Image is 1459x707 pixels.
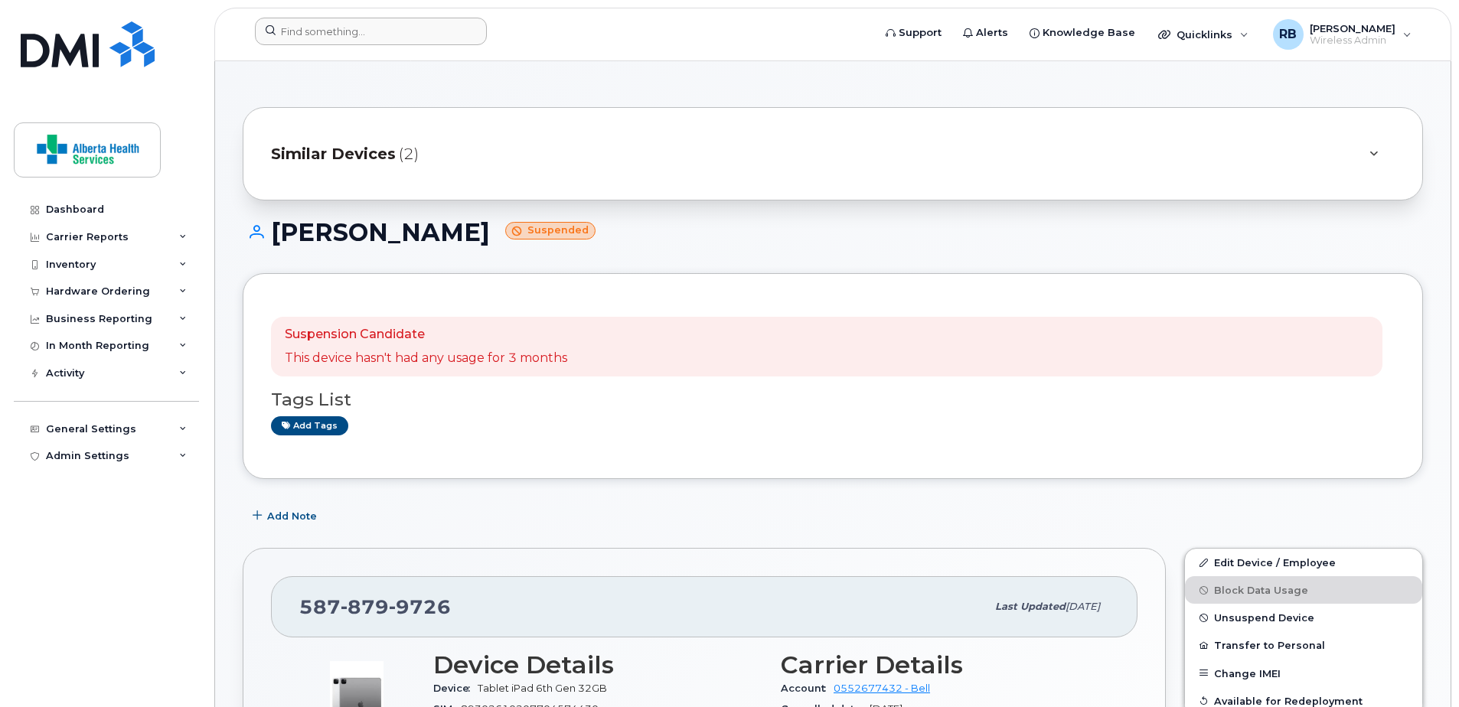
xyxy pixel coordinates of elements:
a: 0552677432 - Bell [834,683,930,694]
a: Edit Device / Employee [1185,549,1422,576]
h1: [PERSON_NAME] [243,219,1423,246]
button: Transfer to Personal [1185,631,1422,659]
button: Add Note [243,502,330,529]
a: Add tags [271,416,348,435]
h3: Tags List [271,390,1395,409]
span: Similar Devices [271,143,396,165]
span: Unsuspend Device [1214,612,1314,624]
small: Suspended [505,222,596,239]
span: Account [781,683,834,694]
p: This device hasn't had any usage for 3 months [285,350,567,367]
span: 587 [299,595,451,618]
button: Change IMEI [1185,660,1422,687]
span: 9726 [389,595,451,618]
span: Add Note [267,509,317,523]
span: Available for Redeployment [1214,695,1363,706]
button: Unsuspend Device [1185,604,1422,631]
span: (2) [399,143,419,165]
h3: Carrier Details [781,651,1110,679]
p: Suspension Candidate [285,326,567,344]
button: Block Data Usage [1185,576,1422,604]
span: Tablet iPad 6th Gen 32GB [478,683,607,694]
span: 879 [341,595,389,618]
span: [DATE] [1066,601,1100,612]
span: Last updated [995,601,1066,612]
span: Device [433,683,478,694]
h3: Device Details [433,651,762,679]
